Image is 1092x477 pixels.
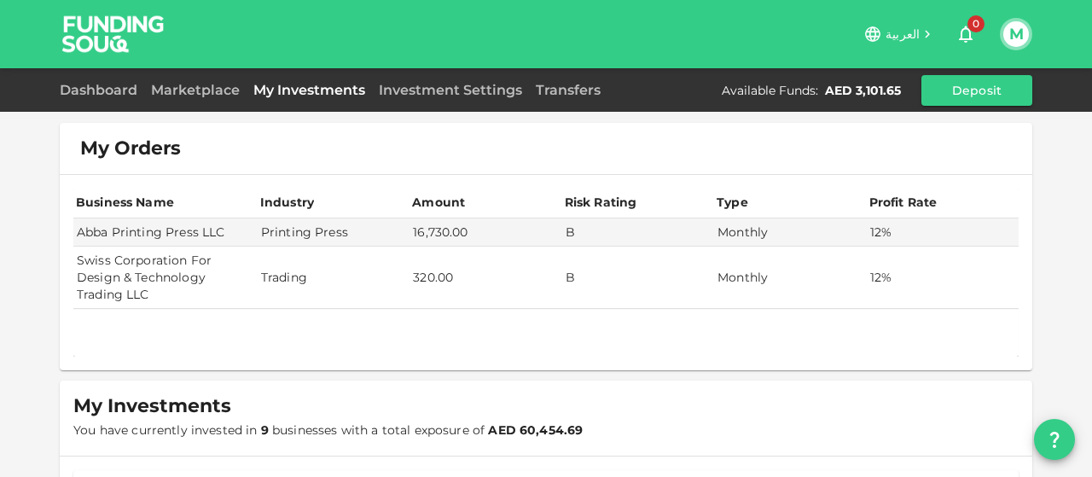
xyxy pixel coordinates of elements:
[247,82,372,98] a: My Investments
[967,15,985,32] span: 0
[76,192,174,212] div: Business Name
[73,394,231,418] span: My Investments
[372,82,529,98] a: Investment Settings
[73,247,258,309] td: Swiss Corporation For Design & Technology Trading LLC
[144,82,247,98] a: Marketplace
[80,137,181,160] span: My Orders
[869,192,938,212] div: Profit Rate
[714,218,866,247] td: Monthly
[258,218,409,247] td: Printing Press
[722,82,818,99] div: Available Funds :
[717,192,751,212] div: Type
[949,17,983,51] button: 0
[886,26,920,42] span: العربية
[562,218,714,247] td: B
[412,192,465,212] div: Amount
[867,247,1019,309] td: 12%
[258,247,409,309] td: Trading
[260,192,314,212] div: Industry
[825,82,901,99] div: AED 3,101.65
[409,218,561,247] td: 16,730.00
[921,75,1032,106] button: Deposit
[409,247,561,309] td: 320.00
[714,247,866,309] td: Monthly
[529,82,607,98] a: Transfers
[73,218,258,247] td: Abba Printing Press LLC
[562,247,714,309] td: B
[867,218,1019,247] td: 12%
[60,82,144,98] a: Dashboard
[1034,419,1075,460] button: question
[73,422,583,438] span: You have currently invested in businesses with a total exposure of
[565,192,637,212] div: Risk Rating
[1003,21,1029,47] button: M
[261,422,269,438] strong: 9
[488,422,583,438] strong: AED 60,454.69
